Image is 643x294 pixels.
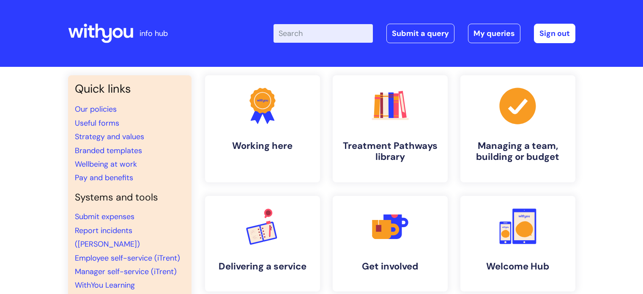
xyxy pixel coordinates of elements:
a: Employee self-service (iTrent) [75,253,180,263]
a: Sign out [534,24,575,43]
a: Submit a query [386,24,454,43]
h4: Working here [212,140,313,151]
h4: Get involved [339,261,441,272]
a: WithYou Learning [75,280,135,290]
a: Delivering a service [205,196,320,291]
a: My queries [468,24,520,43]
a: Manager self-service (iTrent) [75,267,177,277]
a: Managing a team, building or budget [460,75,575,182]
a: Pay and benefits [75,173,133,183]
a: Branded templates [75,146,142,156]
a: Treatment Pathways library [333,75,448,182]
h3: Quick links [75,82,185,96]
a: Wellbeing at work [75,159,137,169]
h4: Systems and tools [75,192,185,203]
a: Strategy and values [75,132,144,142]
h4: Treatment Pathways library [339,140,441,163]
div: | - [274,24,575,43]
a: Submit expenses [75,212,134,222]
input: Search [274,24,373,43]
h4: Delivering a service [212,261,313,272]
h4: Welcome Hub [467,261,569,272]
a: Welcome Hub [460,196,575,291]
a: Our policies [75,104,117,114]
a: Get involved [333,196,448,291]
p: info hub [140,27,168,40]
a: Useful forms [75,118,119,128]
a: Working here [205,75,320,182]
h4: Managing a team, building or budget [467,140,569,163]
a: Report incidents ([PERSON_NAME]) [75,225,140,249]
